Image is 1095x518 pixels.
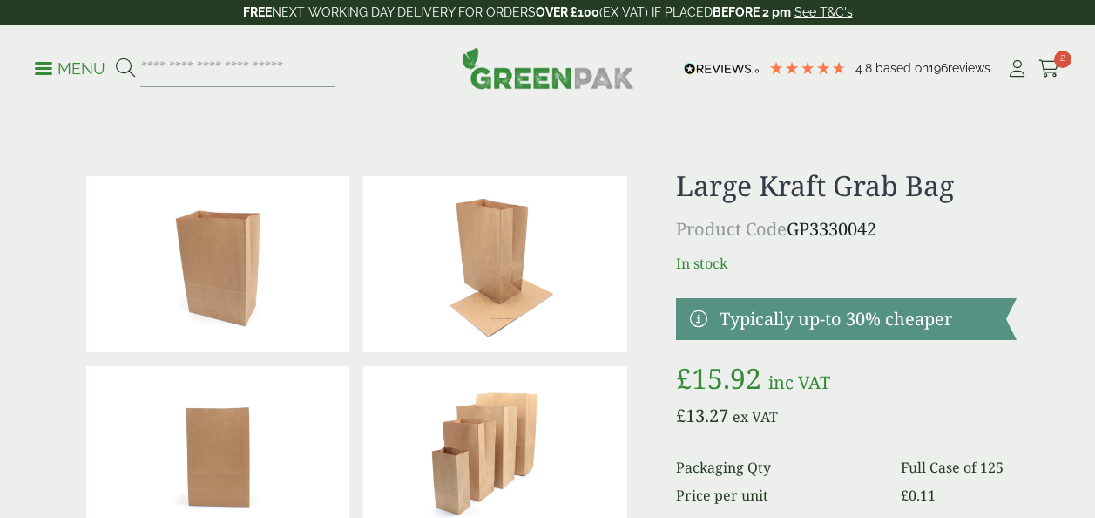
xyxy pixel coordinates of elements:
[1038,60,1060,78] i: Cart
[243,5,272,19] strong: FREE
[363,176,627,352] img: 3330042 Large Kraft Grab Bag V3
[676,217,787,241] span: Product Code
[676,216,1017,242] p: GP3330042
[1054,51,1071,68] span: 2
[676,169,1017,202] h1: Large Kraft Grab Bag
[536,5,599,19] strong: OVER £100
[676,404,686,427] span: £
[35,58,105,79] p: Menu
[1038,56,1060,82] a: 2
[676,359,761,397] bdi: 15.92
[1006,60,1028,78] i: My Account
[901,486,909,505] span: £
[676,253,1017,274] p: In stock
[733,407,778,426] span: ex VAT
[684,63,760,75] img: REVIEWS.io
[901,486,936,505] bdi: 0.11
[86,176,350,352] img: 3330042 Large Kraft Grab Bag V1
[676,404,728,427] bdi: 13.27
[768,60,847,76] div: 4.79 Stars
[901,457,1016,478] dd: Full Case of 125
[676,359,692,397] span: £
[676,457,880,478] dt: Packaging Qty
[676,485,880,506] dt: Price per unit
[35,58,105,76] a: Menu
[948,61,990,75] span: reviews
[794,5,853,19] a: See T&C's
[875,61,929,75] span: Based on
[713,5,791,19] strong: BEFORE 2 pm
[929,61,948,75] span: 196
[855,61,875,75] span: 4.8
[462,47,634,89] img: GreenPak Supplies
[768,371,830,394] span: inc VAT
